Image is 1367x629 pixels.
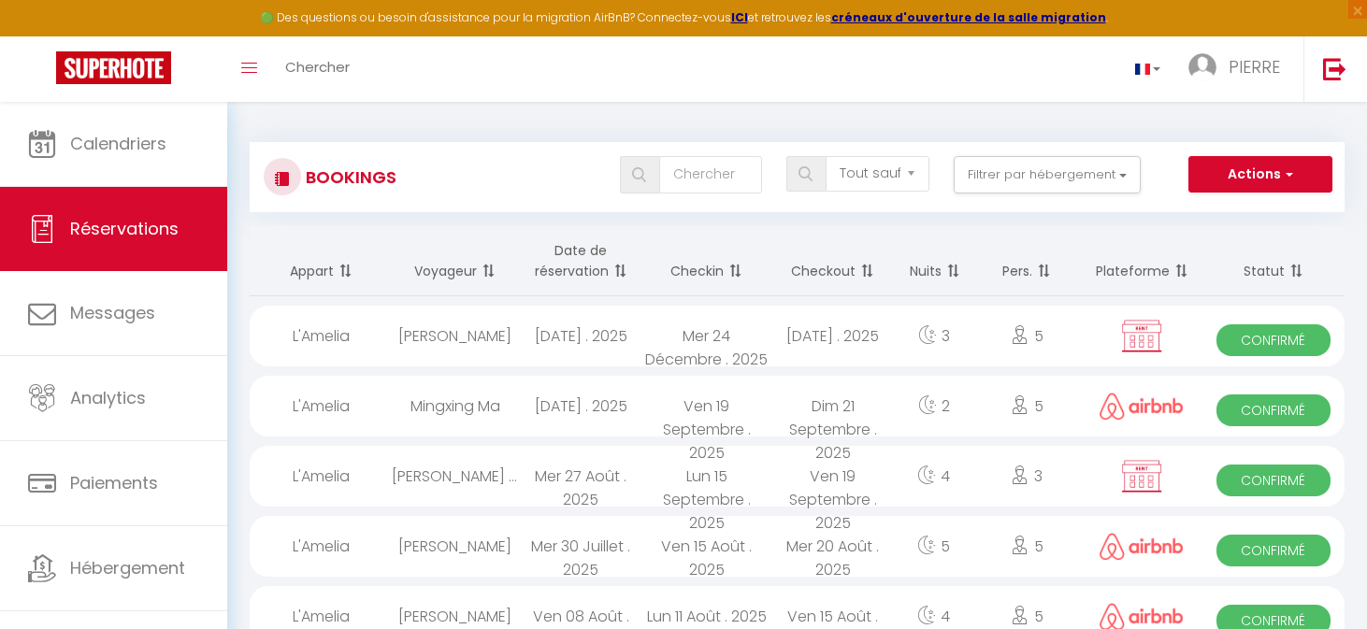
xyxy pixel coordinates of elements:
h3: Bookings [301,156,396,198]
button: Filtrer par hébergement [954,156,1141,193]
th: Sort by status [1202,226,1345,296]
span: Hébergement [70,556,185,579]
a: créneaux d'ouverture de la salle migration [831,9,1106,25]
th: Sort by booking date [518,226,644,296]
a: Chercher [271,36,364,102]
th: Sort by guest [392,226,518,296]
img: ... [1188,53,1216,81]
button: Actions [1188,156,1332,193]
span: Messages [70,301,155,324]
th: Sort by channel [1082,226,1202,296]
span: Chercher [285,57,350,77]
img: Super Booking [56,51,171,84]
span: PIERRE [1229,55,1280,79]
th: Sort by checkout [770,226,896,296]
span: Réservations [70,217,179,240]
a: ... PIERRE [1174,36,1303,102]
img: logout [1323,57,1346,80]
span: Calendriers [70,132,166,155]
span: Paiements [70,471,158,494]
span: Analytics [70,386,146,409]
th: Sort by rentals [250,226,392,296]
a: ICI [731,9,748,25]
input: Chercher [659,156,762,193]
th: Sort by checkin [644,226,770,296]
th: Sort by people [972,226,1082,296]
th: Sort by nights [896,226,972,296]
